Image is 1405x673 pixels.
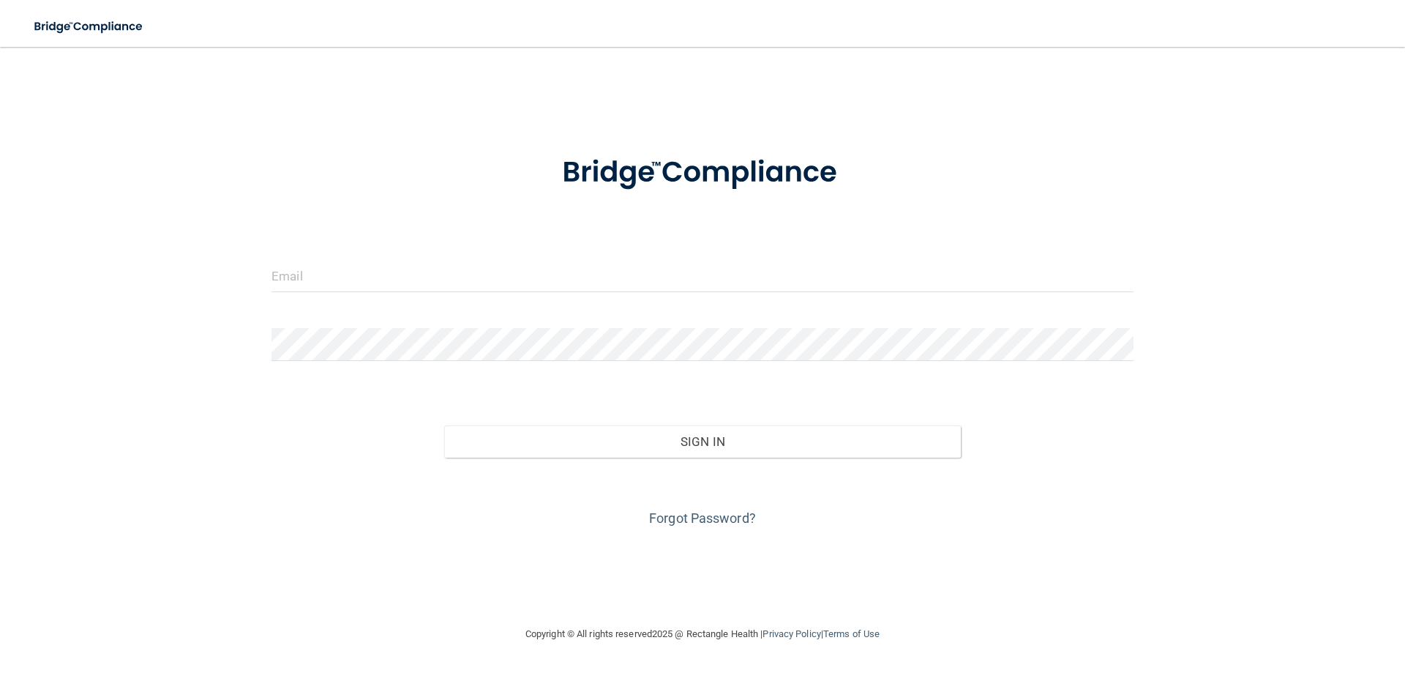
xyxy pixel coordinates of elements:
[435,611,970,658] div: Copyright © All rights reserved 2025 @ Rectangle Health | |
[444,425,962,458] button: Sign In
[22,12,157,42] img: bridge_compliance_login_screen.278c3ca4.svg
[763,628,820,639] a: Privacy Policy
[649,510,756,526] a: Forgot Password?
[532,135,873,211] img: bridge_compliance_login_screen.278c3ca4.svg
[271,259,1134,292] input: Email
[823,628,880,639] a: Terms of Use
